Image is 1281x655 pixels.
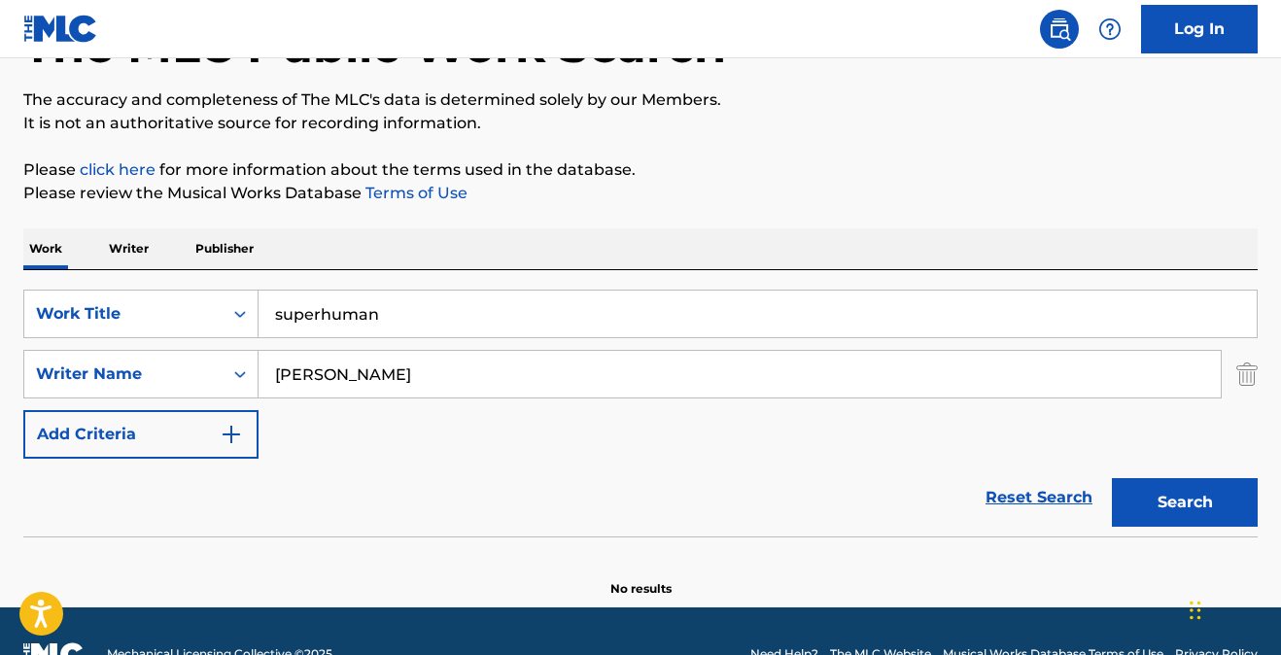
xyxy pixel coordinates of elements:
[976,476,1102,519] a: Reset Search
[23,290,1258,536] form: Search Form
[220,423,243,446] img: 9d2ae6d4665cec9f34b9.svg
[1048,17,1071,41] img: search
[610,557,672,598] p: No results
[1112,478,1258,527] button: Search
[190,228,260,269] p: Publisher
[23,182,1258,205] p: Please review the Musical Works Database
[1184,562,1281,655] iframe: Chat Widget
[23,228,68,269] p: Work
[1040,10,1079,49] a: Public Search
[1190,581,1201,639] div: Drag
[80,160,156,179] a: click here
[23,410,259,459] button: Add Criteria
[23,15,98,43] img: MLC Logo
[103,228,155,269] p: Writer
[1236,350,1258,398] img: Delete Criterion
[23,158,1258,182] p: Please for more information about the terms used in the database.
[1141,5,1258,53] a: Log In
[36,362,211,386] div: Writer Name
[362,184,467,202] a: Terms of Use
[23,88,1258,112] p: The accuracy and completeness of The MLC's data is determined solely by our Members.
[23,112,1258,135] p: It is not an authoritative source for recording information.
[1098,17,1122,41] img: help
[36,302,211,326] div: Work Title
[1091,10,1129,49] div: Help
